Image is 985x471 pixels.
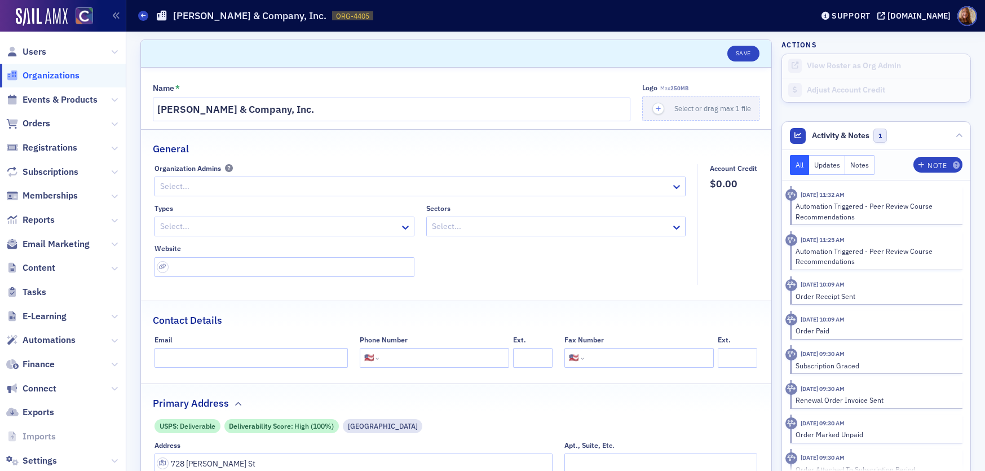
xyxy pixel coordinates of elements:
[801,236,845,244] time: 7/25/2025 11:25 AM
[796,291,955,301] div: Order Receipt Sent
[23,166,78,178] span: Subscriptions
[913,157,962,173] button: Note
[710,177,757,191] span: $0.00
[782,78,970,102] a: Adjust Account Credit
[153,313,222,328] h2: Contact Details
[23,382,56,395] span: Connect
[796,325,955,336] div: Order Paid
[154,164,221,173] div: Organization Admins
[23,94,98,106] span: Events & Products
[364,352,374,364] div: 🇺🇸
[785,383,797,395] div: Activity
[785,314,797,325] div: Activity
[229,421,294,431] span: Deliverability Score :
[785,417,797,429] div: Activity
[6,455,57,467] a: Settings
[809,155,846,175] button: Updates
[801,315,845,323] time: 1/7/2025 10:09 AM
[426,204,450,213] div: Sectors
[564,336,604,344] div: Fax Number
[23,286,46,298] span: Tasks
[173,9,326,23] h1: [PERSON_NAME] & Company, Inc.
[154,336,173,344] div: Email
[175,84,180,92] abbr: This field is required
[6,214,55,226] a: Reports
[68,7,93,27] a: View Homepage
[6,142,77,154] a: Registrations
[796,429,955,439] div: Order Marked Unpaid
[6,358,55,371] a: Finance
[154,441,180,450] div: Address
[336,11,369,21] span: ORG-4405
[877,12,955,20] button: [DOMAIN_NAME]
[845,155,874,175] button: Notes
[23,358,55,371] span: Finance
[343,419,423,433] div: Commercial Street
[796,201,955,222] div: Automation Triggered - Peer Review Course Recommendations
[6,190,78,202] a: Memberships
[76,7,93,25] img: SailAMX
[153,83,174,94] div: Name
[224,419,339,433] div: Deliverability Score: High (100%)
[785,189,797,201] div: Activity
[812,130,869,142] span: Activity & Notes
[710,164,757,173] div: Account Credit
[6,117,50,130] a: Orders
[160,421,180,431] span: USPS :
[6,310,67,323] a: E-Learning
[801,454,845,461] time: 1/7/2025 09:30 AM
[360,336,408,344] div: Phone Number
[801,385,845,393] time: 1/7/2025 09:30 AM
[23,406,54,419] span: Exports
[674,104,751,113] span: Select or drag max 1 file
[801,419,845,427] time: 1/7/2025 09:30 AM
[642,83,657,92] div: Logo
[796,360,955,371] div: Subscription Graced
[6,334,76,346] a: Automations
[785,234,797,246] div: Activity
[6,166,78,178] a: Subscriptions
[796,246,955,267] div: Automation Triggered - Peer Review Course Recommendations
[6,382,56,395] a: Connect
[16,8,68,26] img: SailAMX
[153,396,229,411] h2: Primary Address
[564,441,615,450] div: Apt., Suite, Etc.
[718,336,731,344] div: Ext.
[23,46,46,58] span: Users
[6,94,98,106] a: Events & Products
[796,395,955,405] div: Renewal Order Invoice Sent
[153,142,189,156] h2: General
[154,244,181,253] div: Website
[23,455,57,467] span: Settings
[873,129,887,143] span: 1
[887,11,951,21] div: [DOMAIN_NAME]
[807,85,965,95] div: Adjust Account Credit
[670,85,688,92] span: 250MB
[727,46,759,61] button: Save
[801,350,845,358] time: 1/7/2025 09:30 AM
[781,39,816,50] h4: Actions
[801,191,845,199] time: 7/25/2025 11:32 AM
[6,69,79,82] a: Organizations
[6,286,46,298] a: Tasks
[23,69,79,82] span: Organizations
[6,238,90,250] a: Email Marketing
[790,155,809,175] button: All
[6,262,55,274] a: Content
[957,6,977,26] span: Profile
[801,280,845,288] time: 1/7/2025 10:09 AM
[154,204,173,213] div: Types
[23,214,55,226] span: Reports
[23,430,56,443] span: Imports
[785,452,797,464] div: Activity
[785,349,797,360] div: Activity
[832,11,871,21] div: Support
[785,279,797,291] div: Activity
[6,430,56,443] a: Imports
[23,117,50,130] span: Orders
[6,406,54,419] a: Exports
[23,238,90,250] span: Email Marketing
[23,190,78,202] span: Memberships
[513,336,526,344] div: Ext.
